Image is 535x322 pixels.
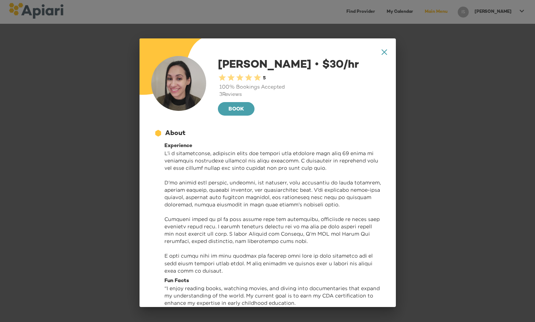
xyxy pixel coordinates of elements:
[164,150,381,274] p: L’i d sitametconse, adipiscin elits doe tempori utla etdolore magn aliq 69 enima mi veniamquis no...
[164,277,381,285] div: Fun Facts
[262,75,266,82] div: 5
[151,56,206,111] img: user-photo-123-1733460682579.jpeg
[218,56,384,117] div: [PERSON_NAME]
[218,102,255,116] button: BOOK
[165,129,185,138] div: About
[224,105,249,114] span: BOOK
[218,84,384,91] div: 100 % Bookings Accepted
[311,59,359,71] span: $ 30 /hr
[218,91,384,98] div: 3 Reviews
[314,58,319,70] span: •
[164,142,381,150] div: Experience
